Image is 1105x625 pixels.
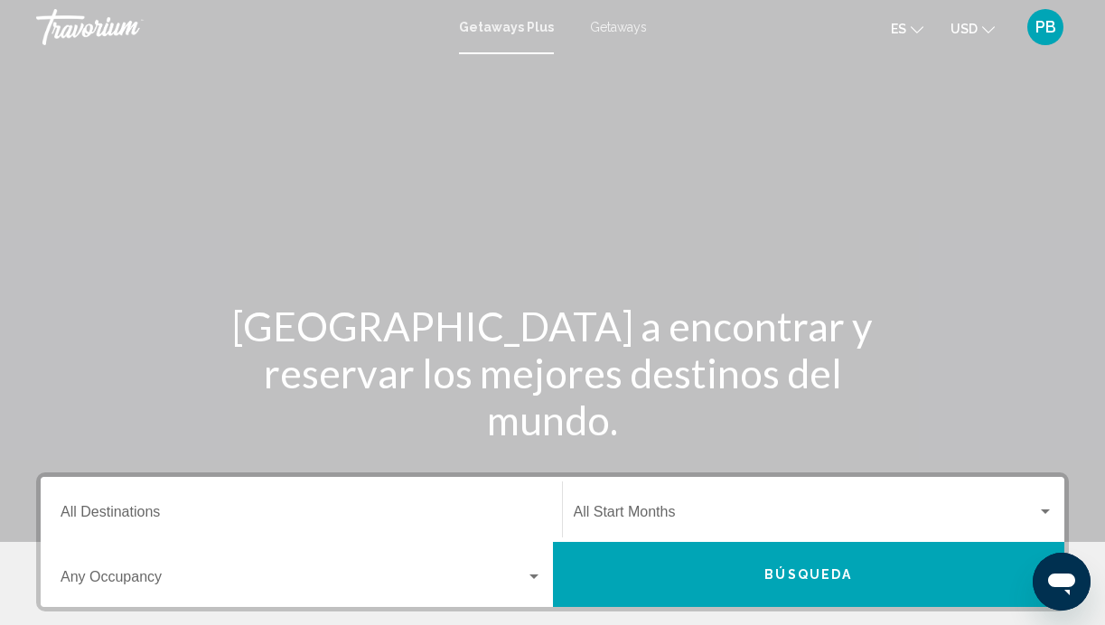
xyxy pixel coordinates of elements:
div: Search widget [41,477,1064,607]
button: Change currency [950,15,995,42]
iframe: Botón para iniciar la ventana de mensajería [1033,553,1091,611]
span: Búsqueda [764,568,852,583]
h1: [GEOGRAPHIC_DATA] a encontrar y reservar los mejores destinos del mundo. [214,303,892,443]
a: Travorium [36,9,441,45]
button: User Menu [1022,8,1069,46]
a: Getaways [590,20,647,34]
span: es [891,22,906,36]
button: Change language [891,15,923,42]
button: Búsqueda [553,542,1065,607]
span: USD [950,22,978,36]
a: Getaways Plus [459,20,554,34]
span: PB [1035,18,1056,36]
